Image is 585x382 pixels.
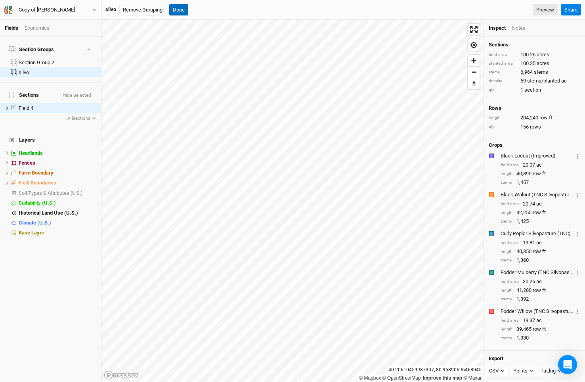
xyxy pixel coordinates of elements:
a: Mapbox logo [104,370,139,380]
div: Inspect [489,25,506,32]
div: silvo [105,6,116,13]
div: 156 [489,123,580,131]
span: row ft [533,209,546,216]
div: Base Layer [19,230,96,236]
div: Curly Poplar Silvopasture (TNC) [501,230,574,237]
div: 1,392 [501,296,580,303]
div: Fences [19,160,96,166]
div: stems [489,69,516,75]
div: 100.25 [489,60,580,67]
a: Preview [533,4,558,16]
div: length [489,115,516,121]
div: Soil Types & Attributes (U.S.) [19,190,96,196]
span: ac [536,239,542,246]
h4: Layers [5,132,96,148]
button: Reset bearing to north [468,78,480,89]
div: 69 [489,77,580,84]
button: Enter fullscreen [468,24,480,35]
div: 20.74 [501,200,580,207]
div: 1 [489,86,580,94]
div: Black Walnut (TNC Silvopasture) [501,191,574,198]
a: Maxar [463,375,482,381]
button: Crop Usage [575,307,580,316]
div: 19.37 [501,317,580,324]
a: Fields [5,25,18,31]
div: 19.81 [501,239,580,246]
div: 42,255 [501,209,580,216]
div: silvo [19,69,96,76]
span: acres [537,51,549,58]
div: 20.26 [501,278,580,285]
button: Allsections [67,115,97,123]
div: CSV [489,367,499,375]
div: lat,lng [542,367,556,375]
span: Soil Types & Attributes (U.S.) [19,190,83,196]
button: Zoom out [468,66,480,78]
div: 40,350 [501,248,580,255]
div: Climate (U.S.) [19,220,96,226]
span: Climate (U.S.) [19,220,51,226]
h4: Sections [489,42,580,48]
span: row ft [533,326,546,333]
div: Points [513,367,528,375]
h4: Crops [489,142,503,148]
div: length [501,171,512,177]
span: row ft [533,170,546,177]
button: Share [561,4,581,16]
div: Suitability (U.S.) [19,200,96,206]
div: field area [501,318,519,324]
span: ac [536,200,542,207]
div: Historical Land Use (U.S.) [19,210,96,216]
div: 40.20610459987307 , -80.95890696468045 [386,366,484,374]
span: stems/planted ac [527,77,567,84]
span: row ft [539,114,552,121]
button: Crop Usage [575,151,580,160]
button: Zoom in [468,55,480,66]
div: Farm Boundary [19,170,96,176]
div: 1,360 [501,257,580,264]
button: Copy of [PERSON_NAME] [4,6,97,14]
div: Fodder Willow (TNC Silvopasture) [501,308,574,315]
a: Mapbox [359,375,381,381]
button: Crop Usage [575,190,580,199]
div: length [501,210,512,216]
span: ac [536,161,542,169]
button: Crop Usage [575,268,580,277]
div: 204,240 [489,114,580,121]
div: Fodder Mulberry (TNC Silvopasture) [501,269,574,276]
button: Show section groups [85,47,92,52]
div: stems [501,257,512,263]
div: length [501,249,512,255]
div: qty [489,124,516,130]
canvas: Map [101,20,484,382]
div: 20.07 [501,161,580,169]
button: Find my location [468,39,480,51]
div: field area [501,162,519,168]
span: Field 4 [19,105,33,111]
div: field area [489,52,516,58]
span: row ft [533,287,546,294]
a: Improve this map [423,375,462,381]
button: Crop Usage [575,229,580,238]
div: stems [501,219,512,225]
div: length [501,288,512,294]
div: field area [501,201,519,207]
div: stems [501,296,512,302]
button: lat,lng [539,365,565,377]
div: qty [489,87,516,93]
span: acres [537,60,549,67]
div: 39,465 [501,326,580,333]
div: 41,280 [501,287,580,294]
div: Section Group 2 [19,60,96,66]
span: Suitability (U.S.) [19,200,56,206]
div: length [501,326,512,332]
button: CSV [486,365,508,377]
span: Sections [10,92,39,98]
div: 6,964 [489,69,580,76]
span: stems [534,69,548,76]
div: Copy of [PERSON_NAME] [19,6,75,14]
